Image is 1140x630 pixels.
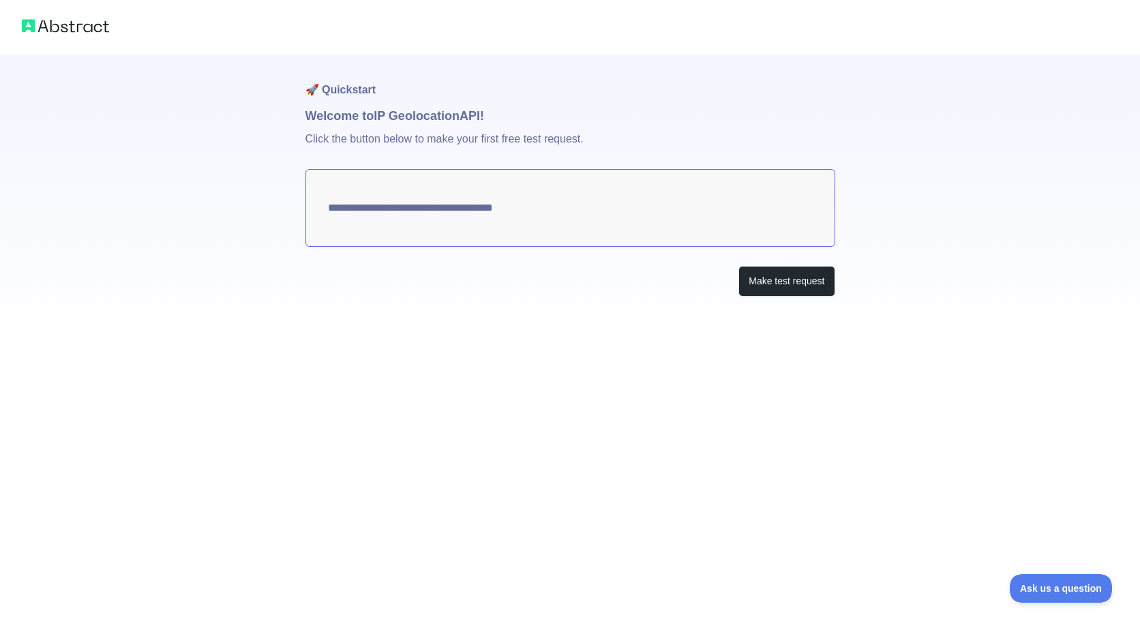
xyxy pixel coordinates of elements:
[305,55,835,106] h1: 🚀 Quickstart
[1010,574,1113,603] iframe: Toggle Customer Support
[305,106,835,125] h1: Welcome to IP Geolocation API!
[22,16,109,35] img: Abstract logo
[738,266,835,297] button: Make test request
[305,125,835,169] p: Click the button below to make your first free test request.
